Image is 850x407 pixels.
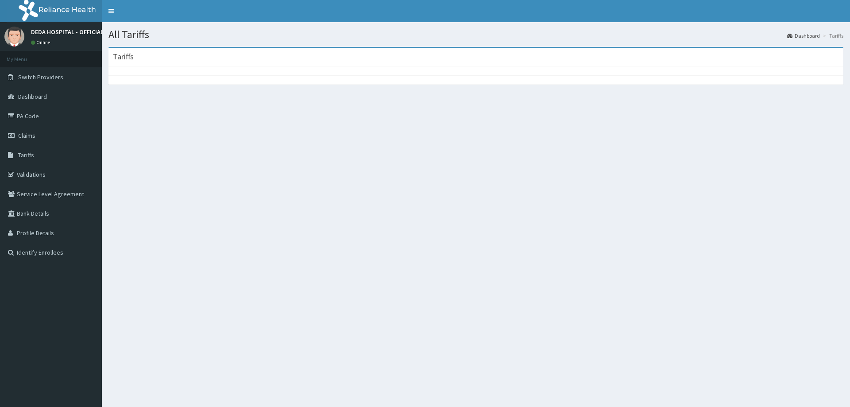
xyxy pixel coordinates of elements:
[787,32,820,39] a: Dashboard
[31,39,52,46] a: Online
[18,132,35,140] span: Claims
[31,29,104,35] p: DEDA HOSPITAL - OFFICIAL
[4,27,24,47] img: User Image
[18,151,34,159] span: Tariffs
[108,29,843,40] h1: All Tariffs
[18,93,47,101] span: Dashboard
[821,32,843,39] li: Tariffs
[113,53,134,61] h3: Tariffs
[18,73,63,81] span: Switch Providers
